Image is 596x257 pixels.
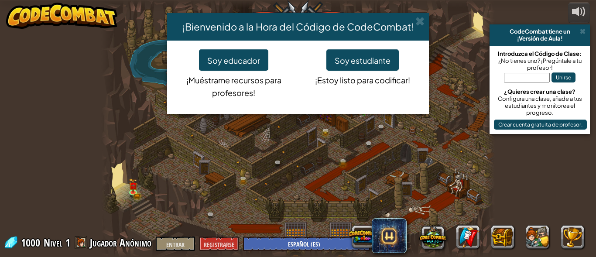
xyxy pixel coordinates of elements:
[199,49,268,71] button: Soy educador
[207,55,260,65] font: Soy educador
[335,55,390,65] font: Soy estudiante
[182,21,414,33] font: ¡Bienvenido a la Hora del Código de CodeCombat!
[326,49,399,71] button: Soy estudiante
[186,75,281,98] font: ¡Muéstrame recursos para profesores!
[315,75,410,85] font: ¡Estoy listo para codificar!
